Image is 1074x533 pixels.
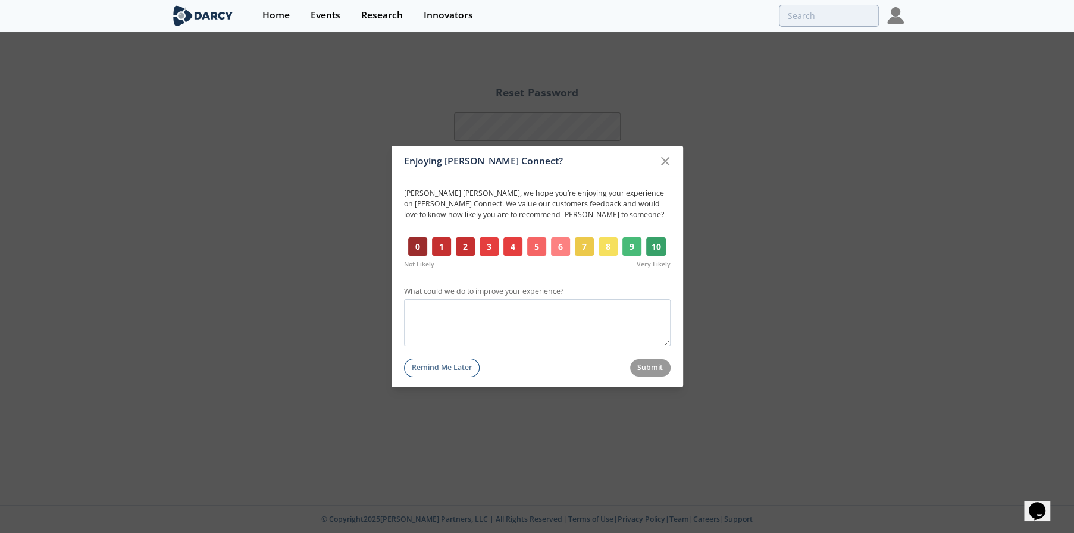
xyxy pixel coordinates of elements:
button: 0 [408,237,428,256]
button: 1 [432,237,452,256]
button: 8 [599,237,618,256]
button: 5 [527,237,547,256]
div: Research [361,11,403,20]
div: Innovators [424,11,473,20]
button: 6 [551,237,571,256]
p: [PERSON_NAME] [PERSON_NAME] , we hope you’re enjoying your experience on [PERSON_NAME] Connect. W... [404,187,671,220]
div: Home [262,11,290,20]
button: 2 [456,237,475,256]
button: Submit [630,359,671,377]
input: Advanced Search [779,5,879,27]
div: Enjoying [PERSON_NAME] Connect? [404,150,655,173]
img: logo-wide.svg [171,5,236,26]
button: 3 [480,237,499,256]
button: 10 [646,237,666,256]
button: 4 [503,237,523,256]
span: Very Likely [637,260,671,269]
button: 7 [575,237,594,256]
iframe: chat widget [1024,485,1062,521]
img: Profile [887,7,904,24]
button: Remind Me Later [404,359,480,377]
div: Events [311,11,340,20]
label: What could we do to improve your experience? [404,286,671,297]
span: Not Likely [404,260,434,269]
button: 9 [622,237,642,256]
